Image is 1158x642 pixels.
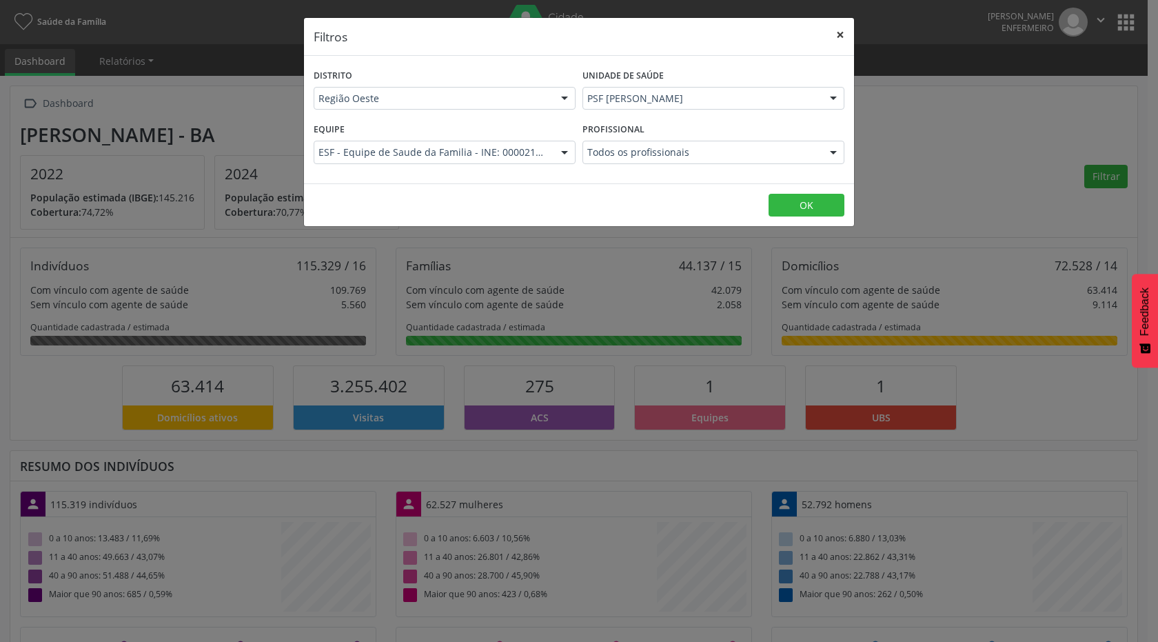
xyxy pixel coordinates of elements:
span: PSF [PERSON_NAME] [587,92,816,106]
button: Close [826,18,854,52]
span: Feedback [1139,288,1151,336]
button: OK [769,194,844,217]
label: Distrito [314,66,352,87]
button: Feedback - Mostrar pesquisa [1132,274,1158,368]
span: ESF - Equipe de Saude da Familia - INE: 0000217387 [318,146,547,159]
label: Equipe [314,119,345,141]
h5: Filtros [314,28,347,46]
span: Todos os profissionais [587,146,816,159]
label: Unidade de saúde [582,66,664,87]
label: Profissional [582,119,644,141]
span: Região Oeste [318,92,547,106]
